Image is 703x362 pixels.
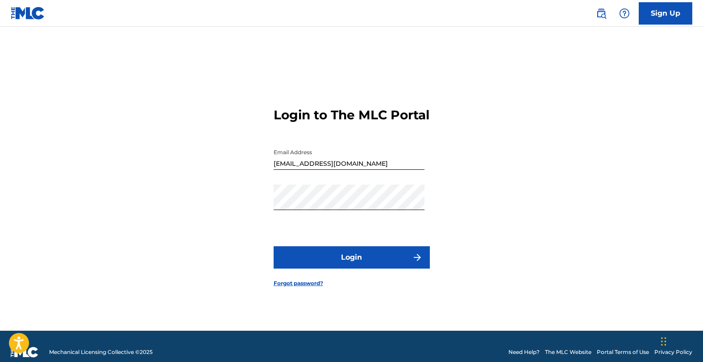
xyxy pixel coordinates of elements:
a: Public Search [592,4,610,22]
iframe: Chat Widget [658,319,703,362]
img: logo [11,347,38,358]
img: f7272a7cc735f4ea7f67.svg [412,252,423,263]
img: MLC Logo [11,7,45,20]
a: Privacy Policy [654,348,692,356]
img: search [596,8,607,19]
span: Mechanical Licensing Collective © 2025 [49,348,153,356]
button: Login [274,246,430,269]
a: The MLC Website [545,348,591,356]
div: Help [616,4,633,22]
a: Need Help? [508,348,540,356]
a: Forgot password? [274,279,323,287]
h3: Login to The MLC Portal [274,107,429,123]
a: Portal Terms of Use [597,348,649,356]
a: Sign Up [639,2,692,25]
img: help [619,8,630,19]
div: Drag [661,328,666,355]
